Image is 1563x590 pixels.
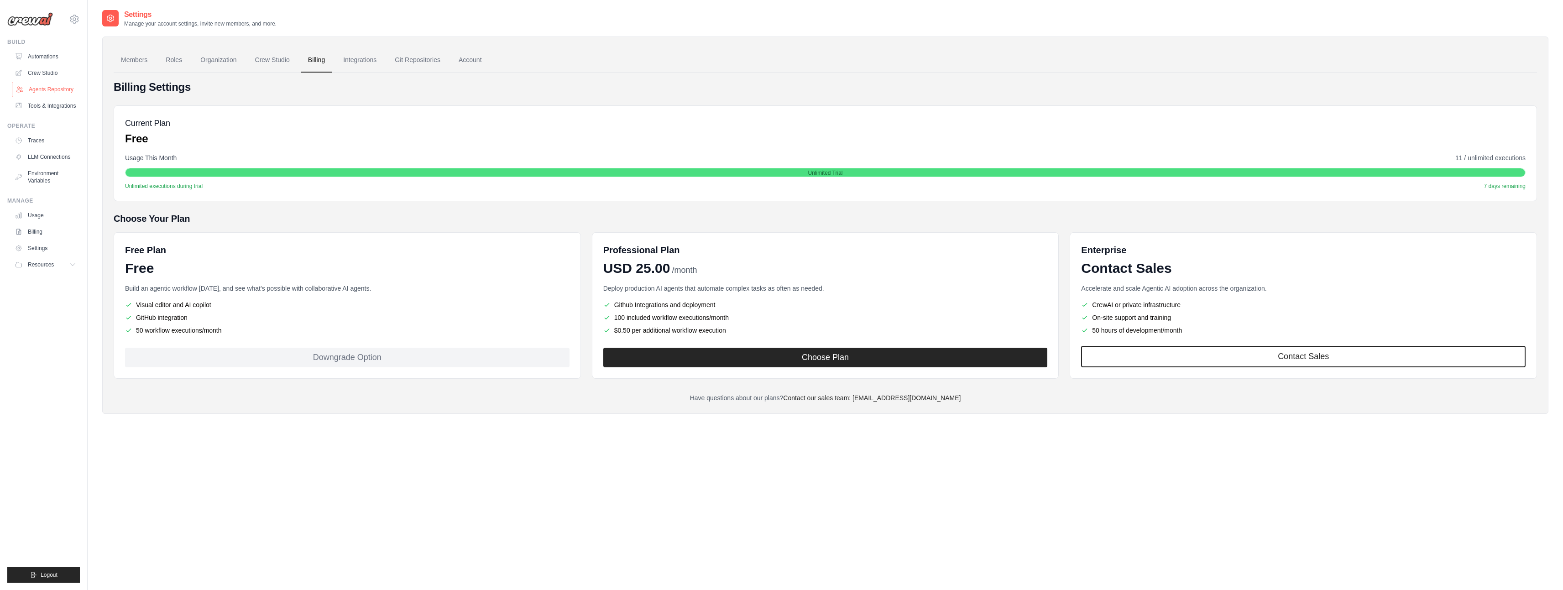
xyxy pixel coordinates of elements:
p: Free [125,131,170,146]
h6: Free Plan [125,244,166,256]
span: Logout [41,571,58,579]
span: /month [672,264,697,277]
div: Free [125,260,570,277]
a: Billing [11,225,80,239]
a: Account [451,48,489,73]
li: 100 included workflow executions/month [603,313,1048,322]
p: Deploy production AI agents that automate complex tasks as often as needed. [603,284,1048,293]
a: Usage [11,208,80,223]
a: Contact our sales team: [EMAIL_ADDRESS][DOMAIN_NAME] [783,394,961,402]
a: Roles [158,48,189,73]
a: Crew Studio [248,48,297,73]
div: Manage [7,197,80,204]
p: Build an agentic workflow [DATE], and see what's possible with collaborative AI agents. [125,284,570,293]
a: Git Repositories [387,48,448,73]
li: GitHub integration [125,313,570,322]
div: Build [7,38,80,46]
a: Crew Studio [11,66,80,80]
span: Unlimited executions during trial [125,183,203,190]
span: Unlimited Trial [808,169,842,177]
div: Operate [7,122,80,130]
a: Environment Variables [11,166,80,188]
a: Agents Repository [12,82,81,97]
a: Billing [301,48,332,73]
h6: Enterprise [1081,244,1526,256]
a: LLM Connections [11,150,80,164]
h4: Billing Settings [114,80,1537,94]
img: Logo [7,12,53,26]
p: Manage your account settings, invite new members, and more. [124,20,277,27]
li: 50 workflow executions/month [125,326,570,335]
a: Traces [11,133,80,148]
p: Have questions about our plans? [114,393,1537,402]
h2: Settings [124,9,277,20]
li: 50 hours of development/month [1081,326,1526,335]
a: Members [114,48,155,73]
span: Usage This Month [125,153,177,162]
div: Contact Sales [1081,260,1526,277]
li: $0.50 per additional workflow execution [603,326,1048,335]
li: Visual editor and AI copilot [125,300,570,309]
a: Tools & Integrations [11,99,80,113]
button: Resources [11,257,80,272]
a: Settings [11,241,80,256]
div: Downgrade Option [125,348,570,367]
span: 11 / unlimited executions [1455,153,1526,162]
span: 7 days remaining [1484,183,1526,190]
a: Contact Sales [1081,346,1526,367]
h5: Current Plan [125,117,170,130]
a: Integrations [336,48,384,73]
button: Choose Plan [603,348,1048,367]
span: USD 25.00 [603,260,670,277]
a: Automations [11,49,80,64]
li: Github Integrations and deployment [603,300,1048,309]
span: Resources [28,261,54,268]
h5: Choose Your Plan [114,212,1537,225]
p: Accelerate and scale Agentic AI adoption across the organization. [1081,284,1526,293]
a: Organization [193,48,244,73]
li: CrewAI or private infrastructure [1081,300,1526,309]
h6: Professional Plan [603,244,680,256]
li: On-site support and training [1081,313,1526,322]
button: Logout [7,567,80,583]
